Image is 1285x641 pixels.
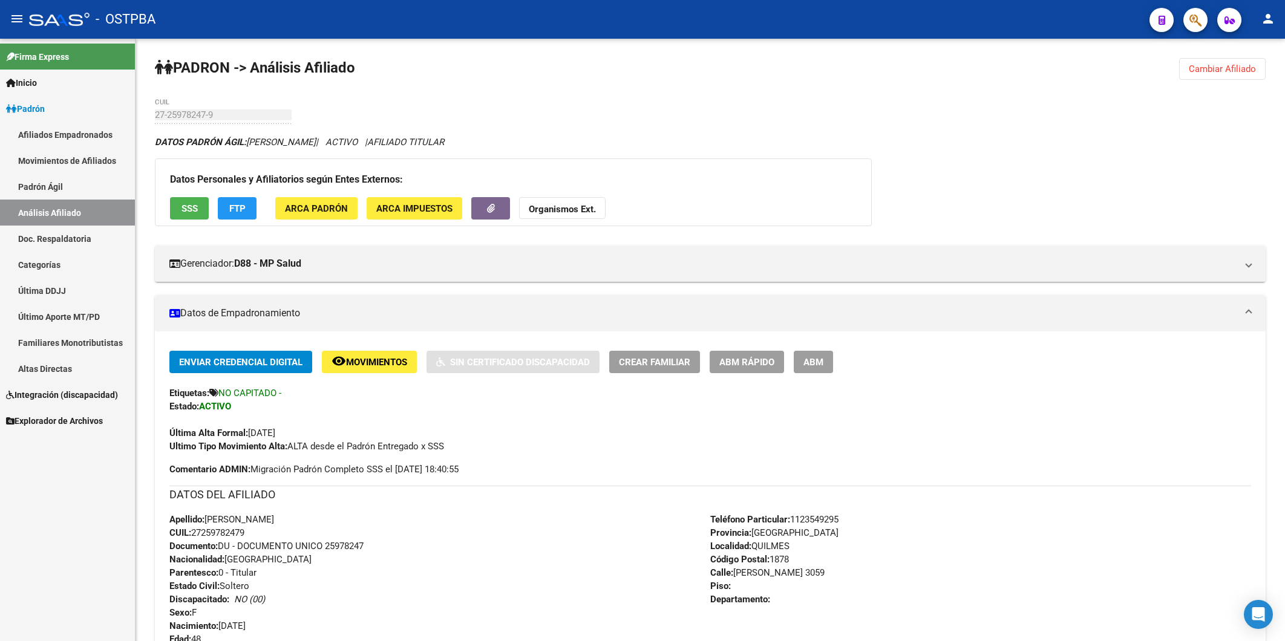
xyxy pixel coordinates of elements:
[619,357,690,368] span: Crear Familiar
[275,197,358,220] button: ARCA Padrón
[169,554,224,565] strong: Nacionalidad:
[169,567,257,578] span: 0 - Titular
[96,6,155,33] span: - OSTPBA
[710,527,839,538] span: [GEOGRAPHIC_DATA]
[155,246,1266,282] mat-expansion-panel-header: Gerenciador:D88 - MP Salud
[169,514,204,525] strong: Apellido:
[367,137,444,148] span: AFILIADO TITULAR
[170,197,209,220] button: SSS
[427,351,600,373] button: Sin Certificado Discapacidad
[169,351,312,373] button: Enviar Credencial Digital
[710,567,825,578] span: [PERSON_NAME] 3059
[169,257,1237,270] mat-panel-title: Gerenciador:
[285,203,348,214] span: ARCA Padrón
[6,414,103,428] span: Explorador de Archivos
[169,567,218,578] strong: Parentesco:
[155,137,316,148] span: [PERSON_NAME]
[169,441,287,452] strong: Ultimo Tipo Movimiento Alta:
[1261,11,1275,26] mat-icon: person
[169,581,249,591] span: Soltero
[169,388,209,399] strong: Etiquetas:
[1189,63,1256,74] span: Cambiar Afiliado
[519,197,606,220] button: Organismos Ext.
[10,11,24,26] mat-icon: menu
[346,357,407,368] span: Movimientos
[6,50,69,63] span: Firma Express
[218,197,257,220] button: FTP
[609,351,700,373] button: Crear Familiar
[710,351,784,373] button: ABM Rápido
[229,203,246,214] span: FTP
[234,257,301,270] strong: D88 - MP Salud
[367,197,462,220] button: ARCA Impuestos
[710,554,770,565] strong: Código Postal:
[218,388,281,399] span: NO CAPITADO -
[376,203,453,214] span: ARCA Impuestos
[169,607,192,618] strong: Sexo:
[179,357,302,368] span: Enviar Credencial Digital
[710,514,839,525] span: 1123549295
[169,527,191,538] strong: CUIL:
[710,541,790,552] span: QUILMES
[169,307,1237,320] mat-panel-title: Datos de Empadronamiento
[169,541,218,552] strong: Documento:
[169,554,312,565] span: [GEOGRAPHIC_DATA]
[169,401,199,412] strong: Estado:
[322,351,417,373] button: Movimientos
[181,203,198,214] span: SSS
[170,171,857,188] h3: Datos Personales y Afiliatorios según Entes Externos:
[710,514,790,525] strong: Teléfono Particular:
[169,428,248,438] strong: Última Alta Formal:
[710,554,789,565] span: 1878
[169,620,246,631] span: [DATE]
[169,514,274,525] span: [PERSON_NAME]
[155,59,355,76] strong: PADRON -> Análisis Afiliado
[169,428,275,438] span: [DATE]
[794,351,833,373] button: ABM
[710,541,751,552] strong: Localidad:
[169,607,197,618] span: F
[155,137,246,148] strong: DATOS PADRÓN ÁGIL:
[169,594,229,605] strong: Discapacitado:
[169,541,364,552] span: DU - DOCUMENTO UNICO 25978247
[1179,58,1266,80] button: Cambiar Afiliado
[155,295,1266,331] mat-expansion-panel-header: Datos de Empadronamiento
[6,388,118,402] span: Integración (discapacidad)
[169,441,444,452] span: ALTA desde el Padrón Entregado x SSS
[332,354,346,368] mat-icon: remove_red_eye
[803,357,823,368] span: ABM
[450,357,590,368] span: Sin Certificado Discapacidad
[169,464,250,475] strong: Comentario ADMIN:
[169,486,1251,503] h3: DATOS DEL AFILIADO
[710,594,770,605] strong: Departamento:
[529,204,596,215] strong: Organismos Ext.
[719,357,774,368] span: ABM Rápido
[169,463,459,476] span: Migración Padrón Completo SSS el [DATE] 18:40:55
[169,581,220,591] strong: Estado Civil:
[155,137,444,148] i: | ACTIVO |
[6,102,45,116] span: Padrón
[710,527,751,538] strong: Provincia:
[710,567,733,578] strong: Calle:
[169,620,218,631] strong: Nacimiento:
[6,76,37,89] span: Inicio
[169,527,244,538] span: 27259782479
[710,581,731,591] strong: Piso:
[199,401,231,412] strong: ACTIVO
[1244,600,1273,629] div: Open Intercom Messenger
[234,594,265,605] i: NO (00)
